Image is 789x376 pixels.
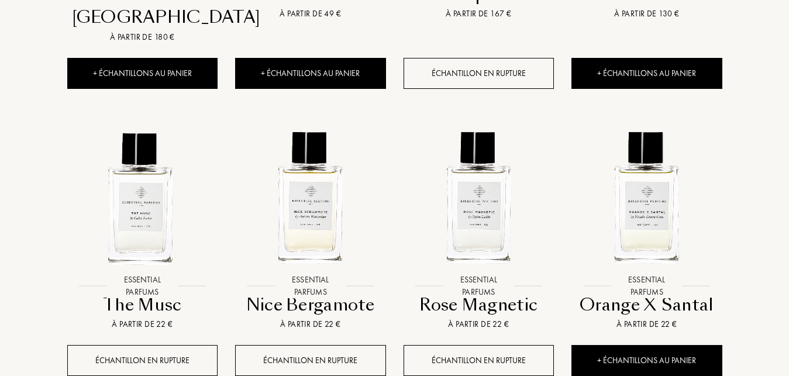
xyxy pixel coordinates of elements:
div: + Échantillons au panier [571,58,722,89]
a: The Musc Essential ParfumsEssential ParfumsThe MuscÀ partir de 22 € [67,109,218,346]
a: Rose Magnetic Essential ParfumsEssential ParfumsRose MagneticÀ partir de 22 € [404,109,554,346]
img: Rose Magnetic Essential Parfums [403,122,554,274]
div: Nice Bergamote [240,294,381,316]
div: Échantillon en rupture [235,345,386,376]
img: The Musc Essential Parfums [67,122,218,274]
img: Orange X Santal Essential Parfums [571,122,722,274]
div: À partir de 22 € [240,318,381,330]
div: À partir de 49 € [240,8,381,20]
div: À partir de 22 € [576,318,718,330]
div: À partir de 22 € [72,318,213,330]
div: + Échantillons au panier [571,345,722,376]
a: Orange X Santal Essential ParfumsEssential ParfumsOrange X SantalÀ partir de 22 € [571,109,722,346]
img: Nice Bergamote Essential Parfums [235,122,386,274]
div: + Échantillons au panier [235,58,386,89]
div: The Musc [72,294,213,316]
div: Orange X Santal [576,294,718,316]
div: À partir de 167 € [408,8,550,20]
div: Échantillon en rupture [67,345,218,376]
div: Rose Magnetic [408,294,550,316]
div: Échantillon en rupture [404,345,554,376]
div: À partir de 22 € [408,318,550,330]
div: Échantillon en rupture [404,58,554,89]
a: Nice Bergamote Essential ParfumsEssential ParfumsNice BergamoteÀ partir de 22 € [235,109,386,346]
div: À partir de 130 € [576,8,718,20]
div: + Échantillons au panier [67,58,218,89]
div: À partir de 180 € [72,31,213,43]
